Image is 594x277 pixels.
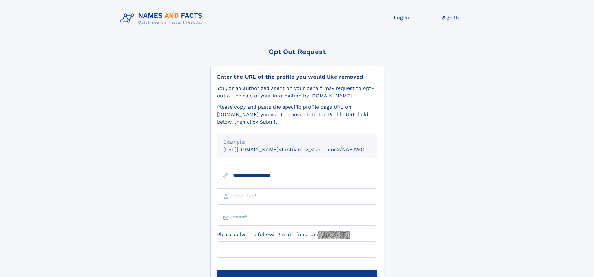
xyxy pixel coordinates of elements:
a: Log In [377,10,427,25]
div: You, or an authorized agent on your behalf, may request to opt-out of the sale of your informatio... [217,85,377,100]
div: Example: [223,138,371,146]
div: Opt Out Request [210,48,384,56]
img: Logo Names and Facts [118,10,208,27]
div: Please copy and paste the specific profile page URL on [DOMAIN_NAME] you want removed into the Pr... [217,103,377,126]
a: Sign Up [427,10,476,25]
small: [URL][DOMAIN_NAME]<firstname>_<lastname>/NAF325G-xxxxxxxx [223,146,389,152]
div: Enter the URL of the profile you would like removed [217,73,377,80]
label: Please solve the following math function: [217,231,350,239]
